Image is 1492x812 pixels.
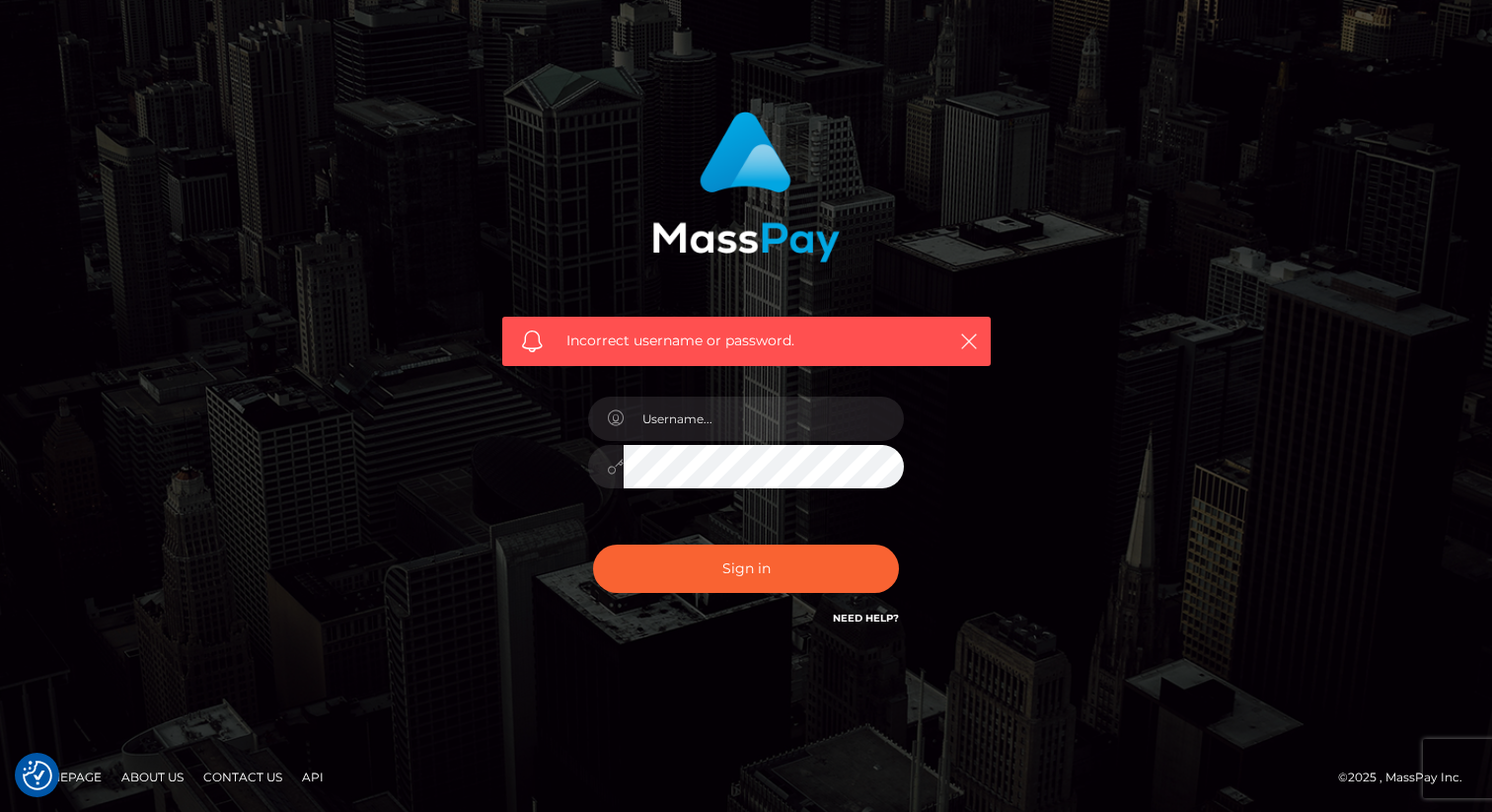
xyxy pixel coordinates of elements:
[113,762,191,792] a: About Us
[294,762,332,792] a: API
[23,761,52,790] button: Consent Preferences
[22,762,110,792] a: Homepage
[593,545,899,593] button: Sign in
[1338,767,1477,788] div: © 2025 , MassPay Inc.
[23,761,52,790] img: Revisit consent button
[624,397,904,441] input: Username...
[833,612,899,625] a: Need Help?
[195,762,290,792] a: Contact Us
[566,331,927,351] span: Incorrect username or password.
[652,111,840,262] img: MassPay Login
